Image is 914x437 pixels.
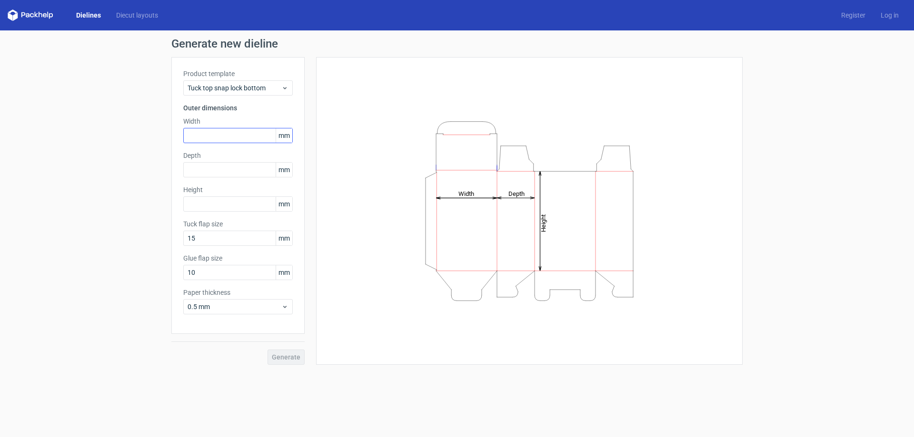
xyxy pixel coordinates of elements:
[183,288,293,297] label: Paper thickness
[276,231,292,245] span: mm
[183,151,293,160] label: Depth
[276,163,292,177] span: mm
[69,10,109,20] a: Dielines
[109,10,166,20] a: Diecut layouts
[183,69,293,78] label: Product template
[183,185,293,194] label: Height
[458,190,474,197] tspan: Width
[183,219,293,229] label: Tuck flap size
[873,10,906,20] a: Log in
[276,128,292,143] span: mm
[508,190,525,197] tspan: Depth
[188,83,281,93] span: Tuck top snap lock bottom
[188,302,281,311] span: 0.5 mm
[276,197,292,211] span: mm
[540,214,547,232] tspan: Height
[183,103,293,113] h3: Outer dimensions
[183,117,293,126] label: Width
[171,38,743,49] h1: Generate new dieline
[834,10,873,20] a: Register
[276,265,292,280] span: mm
[183,253,293,263] label: Glue flap size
